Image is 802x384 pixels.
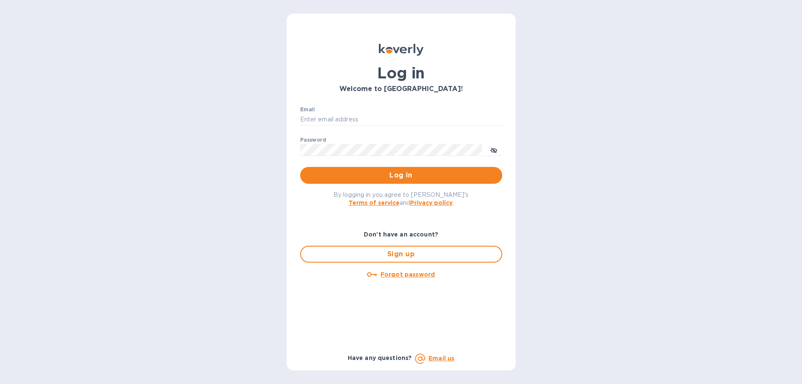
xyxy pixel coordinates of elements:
[348,354,412,361] b: Have any questions?
[381,271,435,278] u: Forgot password
[364,231,438,238] b: Don't have an account?
[300,113,502,126] input: Enter email address
[410,199,453,206] a: Privacy policy
[300,64,502,82] h1: Log in
[379,44,424,56] img: Koverly
[300,246,502,263] button: Sign up
[300,85,502,93] h3: Welcome to [GEOGRAPHIC_DATA]!
[333,191,469,206] span: By logging in you agree to [PERSON_NAME]'s and .
[307,170,496,180] span: Log in
[300,107,315,112] label: Email
[429,355,454,362] a: Email us
[300,137,326,142] label: Password
[300,167,502,184] button: Log in
[349,199,400,206] a: Terms of service
[308,249,495,259] span: Sign up
[485,141,502,158] button: toggle password visibility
